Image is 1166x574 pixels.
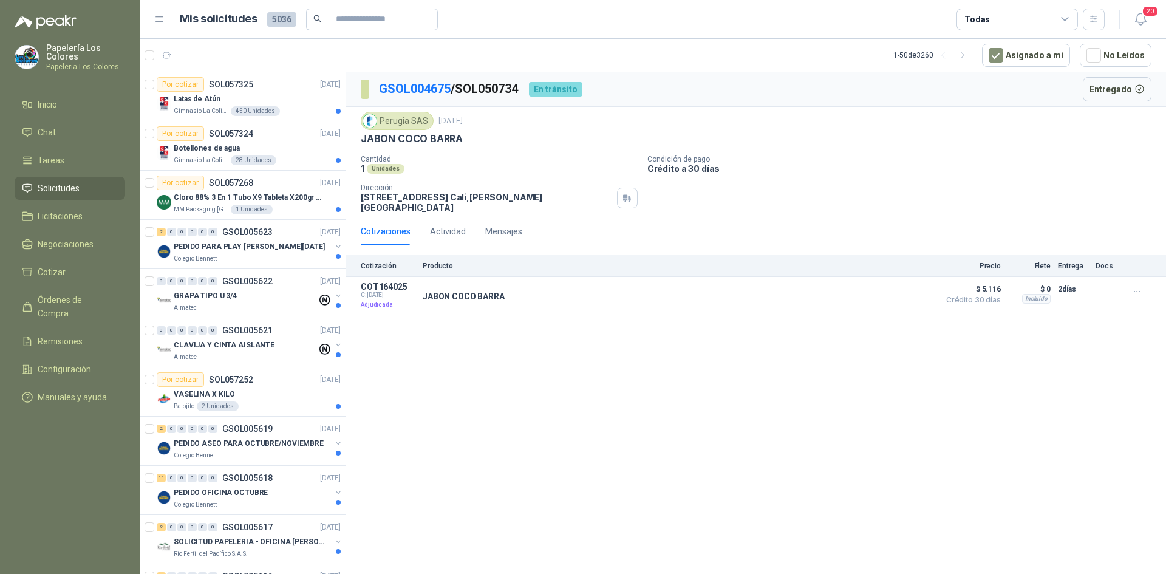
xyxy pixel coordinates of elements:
[140,367,346,417] a: Por cotizarSOL057252[DATE] Company LogoVASELINA X KILOPatojito2 Unidades
[361,163,364,174] p: 1
[174,438,324,449] p: PEDIDO ASEO PARA OCTUBRE/NOVIEMBRE
[222,523,273,531] p: GSOL005617
[174,451,217,460] p: Colegio Bennett
[379,80,519,98] p: / SOL050734
[188,277,197,285] div: 0
[140,171,346,220] a: Por cotizarSOL057268[DATE] Company LogoCloro 88% 3 En 1 Tubo X9 Tableta X200gr OxyclMM Packaging ...
[231,106,280,116] div: 450 Unidades
[174,155,228,165] p: Gimnasio La Colina
[367,164,404,174] div: Unidades
[180,10,257,28] h1: Mis solicitudes
[15,149,125,172] a: Tareas
[1058,262,1088,270] p: Entrega
[157,77,204,92] div: Por cotizar
[174,241,325,253] p: PEDIDO PARA PLAY [PERSON_NAME][DATE]
[188,474,197,482] div: 0
[208,523,217,531] div: 0
[222,474,273,482] p: GSOL005618
[140,121,346,171] a: Por cotizarSOL057324[DATE] Company LogoBotellones de aguaGimnasio La Colina28 Unidades
[167,228,176,236] div: 0
[157,225,343,264] a: 2 0 0 0 0 0 GSOL005623[DATE] Company LogoPEDIDO PARA PLAY [PERSON_NAME][DATE]Colegio Bennett
[38,237,94,251] span: Negociaciones
[38,98,57,111] span: Inicio
[46,44,125,61] p: Papelería Los Colores
[320,227,341,238] p: [DATE]
[15,121,125,144] a: Chat
[174,401,194,411] p: Patojito
[647,155,1161,163] p: Condición de pago
[157,97,171,111] img: Company Logo
[15,15,77,29] img: Logo peakr
[174,94,220,105] p: Latas de Atún
[15,177,125,200] a: Solicitudes
[157,277,166,285] div: 0
[157,343,171,357] img: Company Logo
[423,262,933,270] p: Producto
[964,13,990,26] div: Todas
[267,12,296,27] span: 5036
[157,441,171,456] img: Company Logo
[157,228,166,236] div: 2
[174,143,240,154] p: Botellones de agua
[174,549,248,559] p: Rio Fertil del Pacífico S.A.S.
[38,210,83,223] span: Licitaciones
[15,46,38,69] img: Company Logo
[157,392,171,406] img: Company Logo
[1142,5,1159,17] span: 20
[209,375,253,384] p: SOL057252
[320,473,341,484] p: [DATE]
[140,72,346,121] a: Por cotizarSOL057325[DATE] Company LogoLatas de AtúnGimnasio La Colina450 Unidades
[157,372,204,387] div: Por cotizar
[157,176,204,190] div: Por cotizar
[529,82,582,97] div: En tránsito
[485,225,522,238] div: Mensajes
[320,423,341,435] p: [DATE]
[320,177,341,189] p: [DATE]
[157,195,171,210] img: Company Logo
[157,244,171,259] img: Company Logo
[222,228,273,236] p: GSOL005623
[1083,77,1152,101] button: Entregado
[361,299,415,311] p: Adjudicada
[157,422,343,460] a: 2 0 0 0 0 0 GSOL005619[DATE] Company LogoPEDIDO ASEO PARA OCTUBRE/NOVIEMBREColegio Bennett
[361,112,434,130] div: Perugia SAS
[379,81,451,96] a: GSOL004675
[209,80,253,89] p: SOL057325
[188,425,197,433] div: 0
[157,471,343,510] a: 11 0 0 0 0 0 GSOL005618[DATE] Company LogoPEDIDO OFICINA OCTUBREColegio Bennett
[208,425,217,433] div: 0
[15,330,125,353] a: Remisiones
[38,293,114,320] span: Órdenes de Compra
[198,326,207,335] div: 0
[320,128,341,140] p: [DATE]
[157,126,204,141] div: Por cotizar
[174,340,274,351] p: CLAVIJA Y CINTA AISLANTE
[188,326,197,335] div: 0
[167,425,176,433] div: 0
[157,539,171,554] img: Company Logo
[198,523,207,531] div: 0
[361,225,411,238] div: Cotizaciones
[174,192,325,203] p: Cloro 88% 3 En 1 Tubo X9 Tableta X200gr Oxycl
[361,292,415,299] span: C: [DATE]
[208,326,217,335] div: 0
[167,474,176,482] div: 0
[361,192,612,213] p: [STREET_ADDRESS] Cali , [PERSON_NAME][GEOGRAPHIC_DATA]
[15,205,125,228] a: Licitaciones
[222,277,273,285] p: GSOL005622
[174,303,197,313] p: Almatec
[1096,262,1120,270] p: Docs
[198,277,207,285] div: 0
[430,225,466,238] div: Actividad
[438,115,463,127] p: [DATE]
[46,63,125,70] p: Papeleria Los Colores
[361,282,415,292] p: COT164025
[38,363,91,376] span: Configuración
[157,323,343,362] a: 0 0 0 0 0 0 GSOL005621[DATE] Company LogoCLAVIJA Y CINTA AISLANTEAlmatec
[15,386,125,409] a: Manuales y ayuda
[197,401,239,411] div: 2 Unidades
[157,425,166,433] div: 2
[209,129,253,138] p: SOL057324
[1130,9,1151,30] button: 20
[940,282,1001,296] span: $ 5.116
